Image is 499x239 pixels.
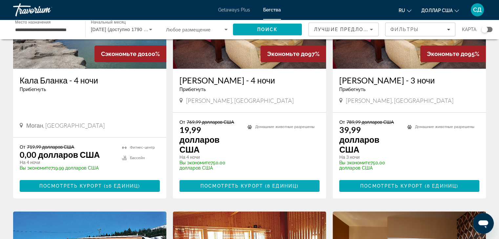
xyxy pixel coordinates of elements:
[267,183,297,189] font: 8 единиц
[27,144,74,150] font: 719,99 долларов США
[179,87,206,92] font: Прибегнуть
[462,27,476,32] font: Карта
[20,180,160,192] button: Посмотреть курорт(16 единиц)
[427,183,456,189] font: 8 единиц
[339,160,385,171] font: 750,00 долларов США
[91,27,162,32] font: [DATE] (доступно 1790 единиц)
[425,183,427,189] font: (
[385,23,455,36] button: Фильтры
[297,183,299,189] font: )
[101,50,145,57] font: Сэкономьте до
[179,125,219,154] font: 19,99 долларов США
[39,183,102,189] font: Посмотреть курорт
[257,27,278,32] font: Поиск
[106,183,138,189] font: 16 единиц
[233,24,302,35] button: Поиск
[473,6,482,13] font: СД
[20,144,25,150] font: От
[179,180,320,192] button: Посмотреть курорт(8 единиц)
[468,50,479,57] font: 95%
[399,6,411,15] button: Изменить язык
[263,7,281,12] a: Бегства
[390,27,419,32] font: Фильтры
[186,97,294,104] font: [PERSON_NAME], [GEOGRAPHIC_DATA]
[314,27,384,32] font: Лучшие предложения
[314,26,373,33] mat-select: Сортировать по
[145,50,160,57] font: 100%
[179,119,185,125] font: От
[20,87,46,92] font: Прибегнуть
[339,87,365,92] font: Прибегнуть
[138,183,140,189] font: )
[15,20,51,24] font: Место назначения
[20,75,98,85] font: Кала Бланка - 4 ночи
[20,165,51,171] font: Вы экономите
[179,160,211,165] font: Вы экономите
[339,125,379,154] font: 39,99 долларов США
[104,183,106,189] font: (
[20,75,160,85] a: Кала Бланка - 4 ночи
[15,26,77,34] input: Выберите пункт назначения
[469,3,486,17] button: Меню пользователя
[308,50,320,57] font: 97%
[13,1,79,18] a: Травориум
[20,159,40,165] font: На 4 ночи
[456,183,458,189] font: )
[91,20,126,25] font: Начальный месяц
[179,154,200,160] font: На 4 ночи
[26,122,105,129] font: Моган, [GEOGRAPHIC_DATA]
[339,75,435,85] font: [PERSON_NAME] - 3 ночи
[179,75,320,85] a: [PERSON_NAME] - 4 ночи
[166,27,211,32] font: Любое размещение
[179,160,225,171] font: 750,00 долларов США
[339,180,479,192] button: Посмотреть курорт(8 единиц)
[360,183,423,189] font: Посмотреть курорт
[218,7,250,12] a: Getaways Plus
[339,160,370,165] font: Вы экономите
[130,156,145,160] font: Бассейн
[427,50,468,57] font: Экономьте до
[255,125,315,129] font: Домашние животные разрешены
[130,145,155,150] font: Фитнес-центр
[415,125,474,129] font: Домашние животные разрешены
[421,8,453,13] font: доллар США
[346,119,394,125] font: 789,99 долларов США
[399,8,405,13] font: ru
[339,119,345,125] font: От
[473,213,494,234] iframe: Кнопка запуска окна обмена сообщениями
[51,165,99,171] font: 719,99 долларов США
[339,75,479,85] a: [PERSON_NAME] - 3 ночи
[200,183,263,189] font: Посмотреть курорт
[179,75,275,85] font: [PERSON_NAME] - 4 ночи
[346,97,453,104] font: [PERSON_NAME], [GEOGRAPHIC_DATA]
[421,6,459,15] button: Изменить валюту
[187,119,234,125] font: 769,99 долларов США
[20,150,100,159] font: 0,00 долларов США
[267,50,308,57] font: Экономьте до
[265,183,267,189] font: (
[339,154,360,160] font: На 3 ночи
